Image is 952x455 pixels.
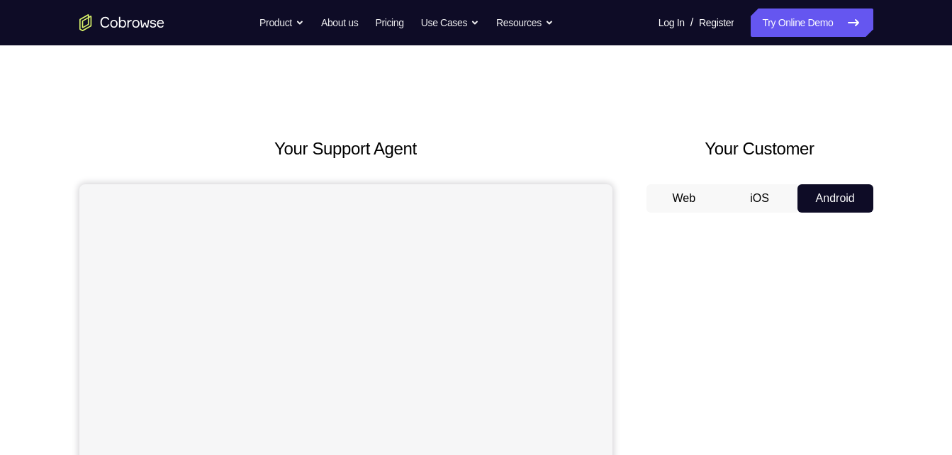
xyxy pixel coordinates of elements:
a: Try Online Demo [751,9,873,37]
a: Go to the home page [79,14,164,31]
a: About us [321,9,358,37]
button: Web [646,184,722,213]
button: Android [797,184,873,213]
button: Use Cases [421,9,479,37]
h2: Your Customer [646,136,873,162]
button: iOS [722,184,797,213]
span: / [690,14,693,31]
a: Register [699,9,734,37]
h2: Your Support Agent [79,136,612,162]
button: Product [259,9,304,37]
a: Pricing [375,9,403,37]
button: Resources [496,9,554,37]
a: Log In [659,9,685,37]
